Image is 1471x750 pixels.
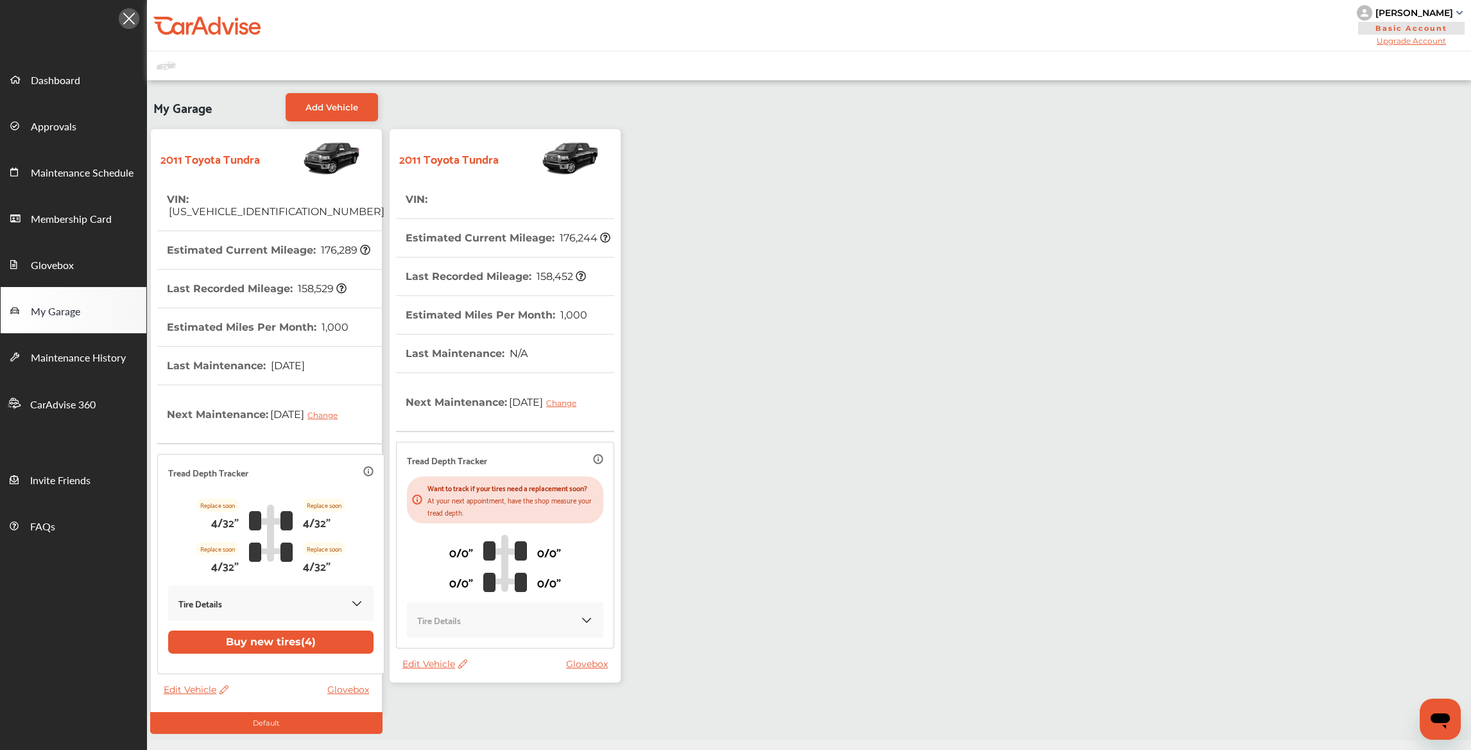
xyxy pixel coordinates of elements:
span: [DATE] [269,360,305,372]
strong: 2011 Toyota Tundra [399,148,499,168]
span: Glovebox [31,257,74,274]
th: Last Maintenance : [406,335,528,372]
img: KOKaJQAAAABJRU5ErkJggg== [350,597,363,610]
span: [US_VEHICLE_IDENTIFICATION_NUMBER] [167,205,384,218]
p: Tire Details [178,596,222,611]
span: Edit Vehicle [402,658,467,670]
span: Add Vehicle [305,102,358,112]
img: KOKaJQAAAABJRU5ErkJggg== [580,614,593,627]
a: Glovebox [1,241,146,287]
th: Next Maintenance : [406,373,586,431]
p: At your next appointment, have the shop measure your tread depth. [427,494,598,518]
span: CarAdvise 360 [30,397,96,414]
span: My Garage [31,304,80,320]
a: Approvals [1,102,146,148]
span: 158,529 [296,283,347,295]
p: Replace soon [196,542,239,555]
th: VIN : [167,180,384,231]
th: VIN : [406,180,429,218]
img: placeholder_car.fcab19be.svg [157,58,176,74]
p: 4/32" [211,512,239,532]
span: [DATE] [507,386,586,418]
span: 1,000 [320,321,348,333]
span: 1,000 [558,309,587,321]
img: Vehicle [260,135,361,180]
a: Glovebox [327,684,375,695]
p: Want to track if your tires need a replacement soon? [427,482,598,494]
span: Upgrade Account [1357,36,1466,46]
img: knH8PDtVvWoAbQRylUukY18CTiRevjo20fAtgn5MLBQj4uumYvk2MzTtcAIzfGAtb1XOLVMAvhLuqoNAbL4reqehy0jehNKdM... [1357,5,1372,21]
span: 158,452 [535,270,586,283]
a: Dashboard [1,56,146,102]
p: Tire Details [417,613,461,627]
span: Basic Account [1358,22,1465,35]
th: Last Maintenance : [167,347,305,385]
p: 0/0" [449,542,473,562]
button: Buy new tires(4) [168,631,374,654]
a: My Garage [1,287,146,333]
a: Maintenance History [1,333,146,379]
th: Estimated Current Mileage : [167,231,370,269]
div: Change [307,410,344,420]
img: Icon.5fd9dcc7.svg [119,8,139,29]
p: 0/0" [449,572,473,592]
iframe: Button to launch messaging window [1420,699,1461,740]
img: Vehicle [499,135,600,180]
img: sCxJUJ+qAmfqhQGDUl18vwLg4ZYJ6CxN7XmbOMBAAAAAElFTkSuQmCC [1456,11,1463,15]
a: Add Vehicle [286,93,378,121]
p: Replace soon [196,498,239,512]
img: tire_track_logo.b900bcbc.svg [483,534,527,592]
strong: 2011 Toyota Tundra [160,148,260,168]
div: Default [150,712,383,734]
p: 4/32" [211,555,239,575]
span: [DATE] [268,398,347,430]
span: 176,289 [319,244,370,256]
span: Approvals [31,119,76,135]
th: Next Maintenance : [167,385,347,443]
div: Change [546,398,583,408]
span: 176,244 [558,232,610,244]
p: 0/0" [537,542,561,562]
th: Last Recorded Mileage : [406,257,586,295]
a: Maintenance Schedule [1,148,146,195]
th: Estimated Miles Per Month : [406,296,587,334]
th: Estimated Miles Per Month : [167,308,348,346]
span: My Garage [153,93,212,121]
span: Membership Card [31,211,112,228]
span: FAQs [30,519,55,536]
p: 4/32" [303,555,331,575]
span: Edit Vehicle [164,684,228,695]
span: Dashboard [31,73,80,89]
div: [PERSON_NAME] [1375,7,1453,19]
p: Replace soon [303,542,345,555]
span: Maintenance Schedule [31,165,133,182]
span: Maintenance History [31,350,126,367]
img: tire_track_logo.b900bcbc.svg [249,504,293,562]
th: Estimated Current Mileage : [406,219,610,257]
p: 0/0" [537,572,561,592]
a: Glovebox [566,658,614,670]
p: Tread Depth Tracker [168,465,248,480]
p: 4/32" [303,512,331,532]
p: Replace soon [303,498,345,512]
a: Membership Card [1,195,146,241]
span: N/A [508,347,528,360]
th: Last Recorded Mileage : [167,270,347,308]
span: Invite Friends [30,473,90,489]
p: Tread Depth Tracker [407,453,487,467]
